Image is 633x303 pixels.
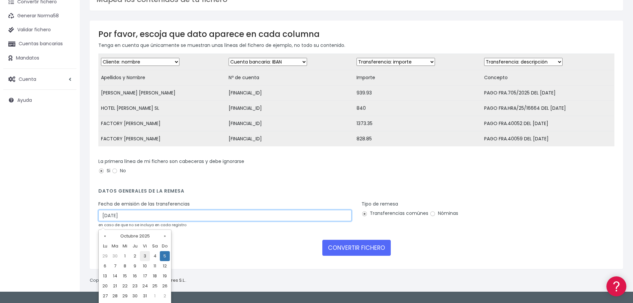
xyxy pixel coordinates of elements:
[354,116,481,131] td: 1373.35
[150,251,160,261] td: 4
[110,281,120,291] td: 21
[100,241,110,251] th: Lu
[150,271,160,281] td: 18
[98,85,226,101] td: [PERSON_NAME] [PERSON_NAME]
[140,271,150,281] td: 17
[98,167,110,174] label: Si
[150,281,160,291] td: 25
[100,291,110,301] td: 27
[3,37,76,51] a: Cuentas bancarias
[98,201,190,208] label: Fecha de emisión de las transferencias
[140,261,150,271] td: 10
[98,42,614,49] p: Tenga en cuenta que únicamente se muestran unas líneas del fichero de ejemplo, no todo su contenido.
[120,291,130,301] td: 29
[430,210,458,217] label: Nóminas
[160,261,170,271] td: 12
[130,251,140,261] td: 2
[130,291,140,301] td: 30
[120,251,130,261] td: 1
[150,291,160,301] td: 1
[226,116,354,131] td: [FINANCIAL_ID]
[140,251,150,261] td: 3
[110,271,120,281] td: 14
[354,85,481,101] td: 939.93
[481,101,614,116] td: PAGO FRA.HRA/25/16664 DEL [DATE]
[98,70,226,85] td: Apellidos y Nombre
[3,23,76,37] a: Validar fichero
[100,251,110,261] td: 29
[98,158,244,165] label: La primera línea de mi fichero son cabeceras y debe ignorarse
[481,131,614,147] td: PAGO FRA.40059 DEL [DATE]
[100,281,110,291] td: 20
[98,188,614,197] h4: Datos generales de la remesa
[160,291,170,301] td: 2
[98,131,226,147] td: FACTORY [PERSON_NAME]
[226,85,354,101] td: [FINANCIAL_ID]
[100,271,110,281] td: 13
[100,231,110,241] th: «
[354,70,481,85] td: Importe
[362,210,428,217] label: Transferencias comúnes
[17,97,32,103] span: Ayuda
[160,241,170,251] th: Do
[160,271,170,281] td: 19
[130,241,140,251] th: Ju
[226,101,354,116] td: [FINANCIAL_ID]
[3,9,76,23] a: Generar Norma58
[120,261,130,271] td: 8
[98,116,226,131] td: FACTORY [PERSON_NAME]
[120,281,130,291] td: 22
[110,241,120,251] th: Ma
[481,116,614,131] td: PAGO FRA.40052 DEL [DATE]
[98,29,614,39] h3: Por favor, escoja que dato aparece en cada columna
[160,251,170,261] td: 5
[130,271,140,281] td: 16
[90,277,186,284] p: Copyright © 2025 .
[130,261,140,271] td: 9
[120,241,130,251] th: Mi
[110,291,120,301] td: 28
[120,271,130,281] td: 15
[354,131,481,147] td: 828.85
[3,93,76,107] a: Ayuda
[226,70,354,85] td: Nº de cuenta
[110,261,120,271] td: 7
[140,281,150,291] td: 24
[19,76,36,82] span: Cuenta
[160,231,170,241] th: »
[110,251,120,261] td: 30
[3,51,76,65] a: Mandatos
[322,240,391,256] button: CONVERTIR FICHERO
[98,222,186,227] small: en caso de que no se incluya en cada registro
[140,291,150,301] td: 31
[150,241,160,251] th: Sa
[110,231,160,241] th: Octubre 2025
[226,131,354,147] td: [FINANCIAL_ID]
[150,261,160,271] td: 11
[130,281,140,291] td: 23
[481,85,614,101] td: PAGO FRA.705/2025 DEL [DATE]
[362,201,398,208] label: Tipo de remesa
[160,281,170,291] td: 26
[481,70,614,85] td: Concepto
[140,241,150,251] th: Vi
[100,261,110,271] td: 6
[112,167,126,174] label: No
[354,101,481,116] td: 840
[3,72,76,86] a: Cuenta
[98,101,226,116] td: HOTEL [PERSON_NAME] SL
